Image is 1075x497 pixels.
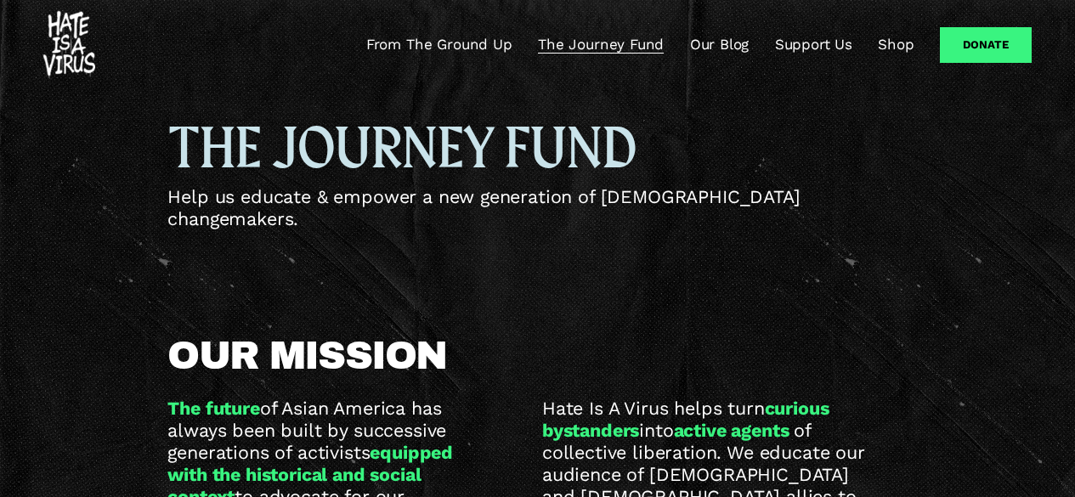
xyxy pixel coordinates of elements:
[940,27,1032,63] a: Donate
[775,35,852,55] a: Support Us
[167,114,636,185] span: THE JOURNEY FUND
[878,35,914,55] a: Shop
[167,398,452,463] span: of Asian America has always been built by successive generations of activists
[639,420,673,441] span: into
[43,11,95,79] img: #HATEISAVIRUS
[167,335,446,377] span: OUR MISSION
[674,420,789,441] strong: active agents
[538,35,664,55] a: The Journey Fund
[690,35,750,55] a: Our Blog
[542,398,765,419] span: Hate Is A Virus helps turn
[167,398,259,419] strong: The future
[366,35,512,55] a: From The Ground Up
[542,398,834,441] strong: curious bystanders
[167,186,806,229] span: Help us educate & empower a new generation of [DEMOGRAPHIC_DATA] changemakers.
